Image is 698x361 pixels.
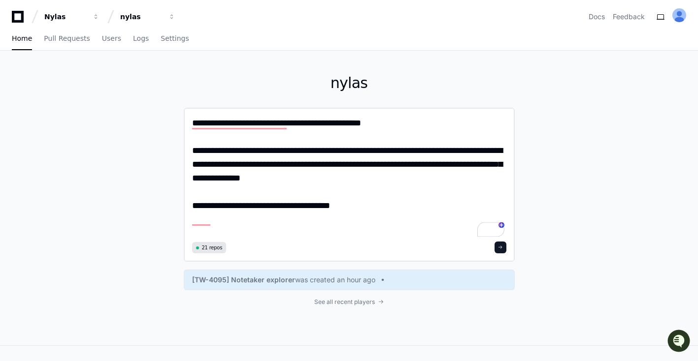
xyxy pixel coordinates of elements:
[184,298,515,306] a: See all recent players
[314,298,375,306] span: See all recent players
[161,35,189,41] span: Settings
[666,329,693,355] iframe: Open customer support
[33,73,162,83] div: Start new chat
[102,28,121,50] a: Users
[202,244,223,251] span: 21 repos
[33,83,125,91] div: We're available if you need us!
[133,35,149,41] span: Logs
[192,275,506,285] a: [TW-4095] Notetaker explorerwas created an hour ago
[44,28,90,50] a: Pull Requests
[589,12,605,22] a: Docs
[98,103,119,111] span: Pylon
[133,28,149,50] a: Logs
[10,10,30,30] img: PlayerZero
[672,8,686,22] img: ALV-UjUinUJG_y80vczzzuHNtFBFJS0XBYF04f8OE7uE_HZxHNzOsdKwrvvnkH7CydfjOpRzc33TqcB3v5XnpiL32EZragh5W...
[44,12,87,22] div: Nylas
[12,35,32,41] span: Home
[613,12,645,22] button: Feedback
[192,275,295,285] span: [TW-4095] Notetaker explorer
[40,8,103,26] button: Nylas
[116,8,179,26] button: nylas
[120,12,163,22] div: nylas
[295,275,375,285] span: was created an hour ago
[184,74,515,92] h1: nylas
[161,28,189,50] a: Settings
[167,76,179,88] button: Start new chat
[44,35,90,41] span: Pull Requests
[192,116,506,239] textarea: To enrich screen reader interactions, please activate Accessibility in Grammarly extension settings
[12,28,32,50] a: Home
[10,73,28,91] img: 1756235613930-3d25f9e4-fa56-45dd-b3ad-e072dfbd1548
[10,39,179,55] div: Welcome
[69,103,119,111] a: Powered byPylon
[102,35,121,41] span: Users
